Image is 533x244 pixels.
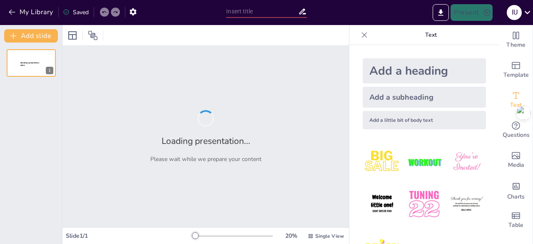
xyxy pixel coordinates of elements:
div: Change the overall theme [499,25,533,55]
div: Slide 1 / 1 [66,232,193,240]
button: I U [507,4,522,21]
span: Questions [503,131,530,140]
div: Add text boxes [499,85,533,115]
div: 20 % [281,232,301,240]
span: Text [510,101,522,110]
div: Saved [63,8,89,16]
div: Layout [66,29,79,42]
div: Add a heading [363,58,486,83]
p: Text [371,25,491,45]
button: Present [451,4,492,21]
span: Charts [507,192,525,201]
span: Sendsteps presentation editor [20,62,39,66]
div: Get real-time input from your audience [499,115,533,145]
div: Add charts and graphs [499,175,533,205]
span: Template [503,70,529,80]
img: 6.jpeg [447,185,486,224]
input: Insert title [226,5,298,18]
button: Export to PowerPoint [433,4,449,21]
p: Please wait while we prepare your content [150,155,262,163]
img: 5.jpeg [405,185,443,224]
img: 2.jpeg [405,143,443,181]
img: 4.jpeg [363,185,401,224]
h2: Loading presentation... [162,135,250,147]
div: Add images, graphics, shapes or video [499,145,533,175]
div: I U [507,5,522,20]
span: Media [508,161,524,170]
span: Table [508,221,523,230]
div: Add a subheading [363,87,486,108]
div: 1 [46,67,53,74]
button: My Library [6,5,57,19]
img: 3.jpeg [447,143,486,181]
div: Add ready made slides [499,55,533,85]
div: Add a little bit of body text [363,111,486,129]
span: Position [88,30,98,40]
div: 1 [7,49,56,77]
button: Add slide [4,29,58,43]
span: Theme [506,40,526,50]
div: Add a table [499,205,533,235]
img: 1.jpeg [363,143,401,181]
span: Single View [315,233,344,239]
